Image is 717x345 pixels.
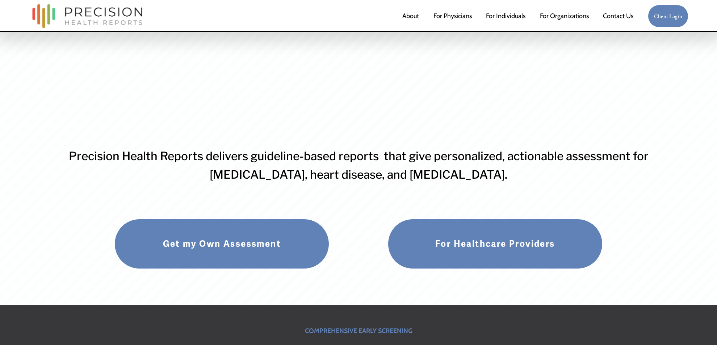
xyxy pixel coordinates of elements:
a: For Individuals [486,9,525,24]
img: Precision Health Reports [29,1,146,32]
a: folder dropdown [540,9,589,24]
strong: COMPREHENSIVE EARLY SCREENING [305,327,412,335]
a: For Healthcare Providers [388,219,603,269]
h3: Precision Health Reports delivers guideline-based reports that give personalized, actionable asse... [60,147,657,184]
a: For Physicians [433,9,472,24]
a: Client Login [648,5,688,28]
a: About [402,9,419,24]
span: For Organizations [540,9,589,22]
a: Get my Own Assessment [114,219,329,269]
a: Contact Us [603,9,633,24]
